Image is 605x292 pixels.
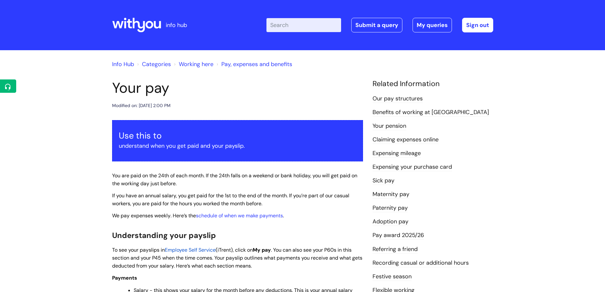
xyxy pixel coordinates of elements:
a: My queries [413,18,452,32]
span: (iTrent), click on [216,247,253,253]
span: . Here’s the . [112,212,284,219]
a: schedule of when we make payments [196,212,283,219]
div: | - [266,18,493,32]
span: Understanding your payslip [112,230,216,240]
a: Recording casual or additional hours [373,259,469,267]
a: Adoption pay [373,218,408,226]
a: Submit a query [351,18,402,32]
li: Pay, expenses and benefits [215,59,292,69]
p: understand when you get paid and your payslip. [119,141,356,151]
span: . You can also see your P60s in this section and your P45 when the time comes. Your payslip outli... [112,247,362,269]
input: Search [266,18,341,32]
li: Solution home [136,59,171,69]
span: You are paid on the 24th of each month. If the 24th falls on a weekend or bank holiday, you will ... [112,172,357,187]
a: Sign out [462,18,493,32]
span: My pay [253,247,271,253]
a: Info Hub [112,60,134,68]
span: We pay expenses weekly [112,212,171,219]
li: Working here [172,59,213,69]
a: Pay award 2025/26 [373,231,424,240]
span: Payments [112,275,137,281]
a: Claiming expenses online [373,136,439,144]
a: Benefits of working at [GEOGRAPHIC_DATA] [373,108,489,117]
a: Pay, expenses and benefits [221,60,292,68]
a: Our pay structures [373,95,423,103]
a: Expensing your purchase card [373,163,452,171]
div: Modified on: [DATE] 2:00 PM [112,102,171,110]
h3: Use this to [119,131,356,141]
a: Maternity pay [373,190,409,199]
span: If you have an annual salary, you get paid for the 1st to the end of the month. If you’re part of... [112,192,349,207]
p: info hub [166,20,187,30]
a: Working here [179,60,213,68]
a: Referring a friend [373,245,418,254]
a: Categories [142,60,171,68]
span: To see your payslips in [112,247,165,253]
a: Employee Self Service [165,247,216,253]
h1: Your pay [112,79,363,97]
a: Expensing mileage [373,149,421,158]
a: Your pension [373,122,406,130]
a: Sick pay [373,177,394,185]
a: Festive season [373,273,412,281]
h4: Related Information [373,79,493,88]
a: Paternity pay [373,204,408,212]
